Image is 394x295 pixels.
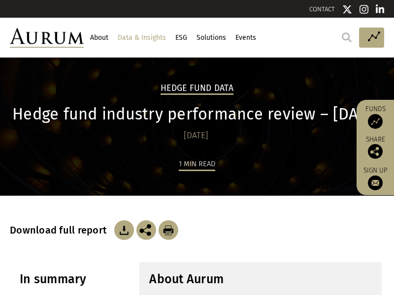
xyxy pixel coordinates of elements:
[342,4,352,14] img: Twitter icon
[195,29,227,46] a: Solutions
[116,29,167,46] a: Data & Insights
[174,29,188,46] a: ESG
[89,29,109,46] a: About
[10,129,382,143] div: [DATE]
[376,4,385,14] img: Linkedin icon
[149,272,372,287] h3: About Aurum
[159,220,178,240] img: Download Article
[20,272,112,287] h3: In summary
[342,32,352,42] img: search.svg
[360,4,368,14] img: Instagram icon
[10,105,382,124] h1: Hedge fund industry performance review – [DATE]
[136,220,156,240] img: Share this post
[361,166,389,190] a: Sign up
[234,29,257,46] a: Events
[361,136,389,159] div: Share
[368,114,383,129] img: Access Funds
[161,83,233,95] h2: Hedge Fund Data
[10,28,84,48] img: Aurum
[368,144,383,159] img: Share this post
[309,5,335,13] a: CONTACT
[10,224,112,236] h3: Download full report
[179,158,215,171] div: 1 min read
[368,176,383,190] img: Sign up to our newsletter
[361,105,389,129] a: Funds
[114,220,134,240] img: Download Article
